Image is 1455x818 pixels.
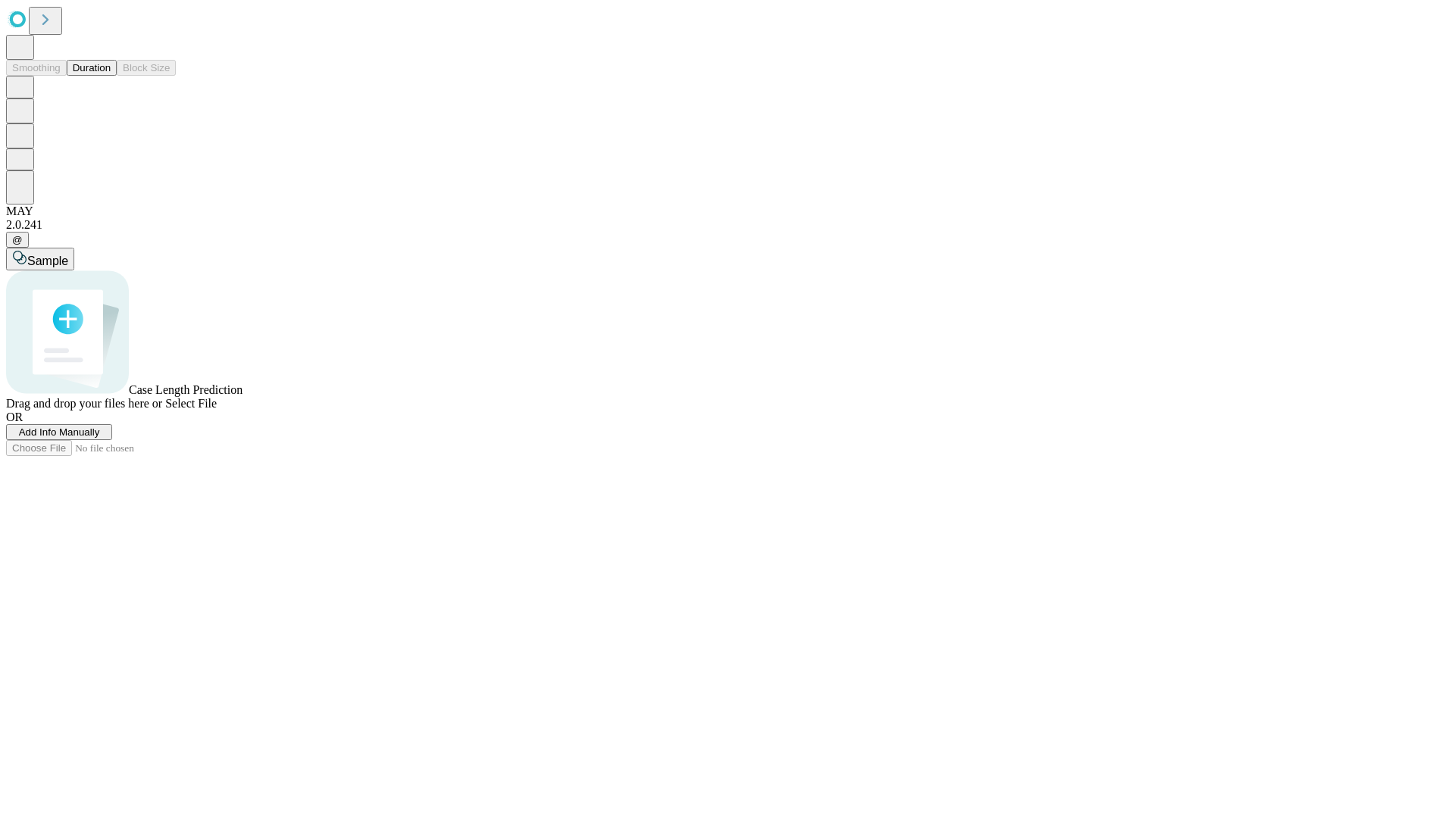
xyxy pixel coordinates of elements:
[6,232,29,248] button: @
[12,234,23,245] span: @
[67,60,117,76] button: Duration
[19,426,100,438] span: Add Info Manually
[6,248,74,270] button: Sample
[129,383,242,396] span: Case Length Prediction
[6,411,23,423] span: OR
[117,60,176,76] button: Block Size
[6,218,1449,232] div: 2.0.241
[6,204,1449,218] div: MAY
[27,254,68,267] span: Sample
[6,60,67,76] button: Smoothing
[6,397,162,410] span: Drag and drop your files here or
[6,424,112,440] button: Add Info Manually
[165,397,217,410] span: Select File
